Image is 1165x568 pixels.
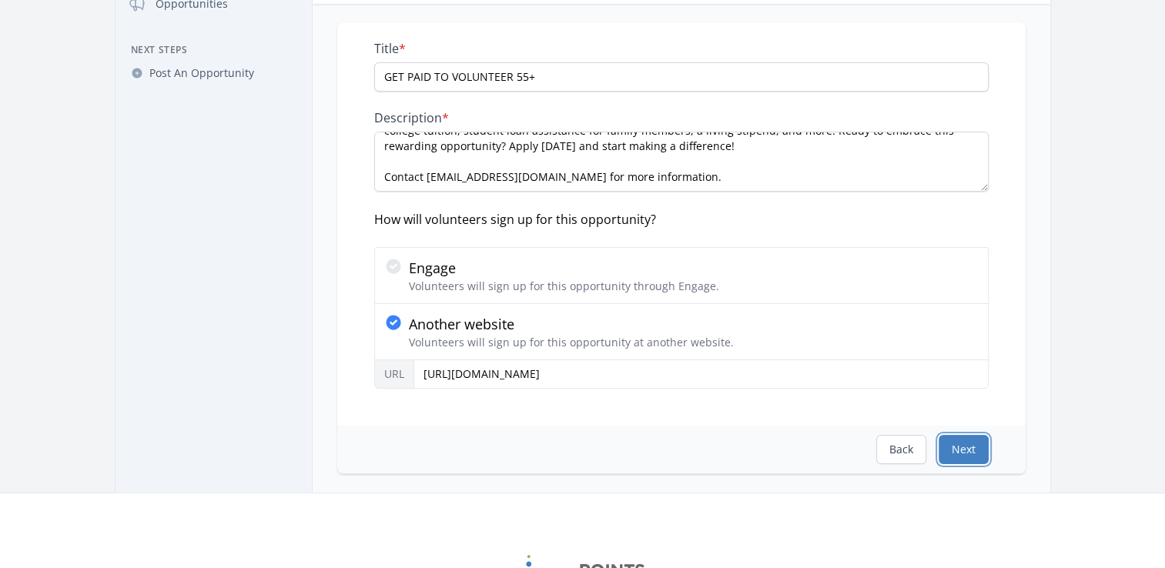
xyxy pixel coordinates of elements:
h3: Next Steps [122,44,306,56]
p: Another website [409,313,734,335]
p: Volunteers will sign up for this opportunity through Engage. [409,279,719,294]
a: Post An Opportunity [122,59,306,87]
label: Description [374,110,989,125]
div: How will volunteers sign up for this opportunity? [374,210,989,229]
span: Post An Opportunity [149,65,254,81]
p: Engage [409,257,719,279]
p: Volunteers will sign up for this opportunity at another website. [409,335,734,350]
label: Title [374,41,989,56]
button: Next [939,435,989,464]
button: Back [876,435,926,464]
label: URL [374,360,413,389]
input: https://www.example.com [413,359,989,389]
